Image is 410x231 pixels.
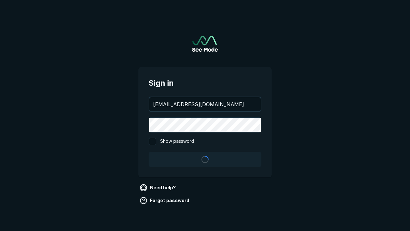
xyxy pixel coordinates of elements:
a: Go to sign in [192,36,218,52]
a: Need help? [138,183,178,193]
a: Forgot password [138,195,192,206]
span: Show password [160,138,194,145]
img: See-Mode Logo [192,36,218,52]
input: your@email.com [149,97,261,111]
span: Sign in [149,77,261,89]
